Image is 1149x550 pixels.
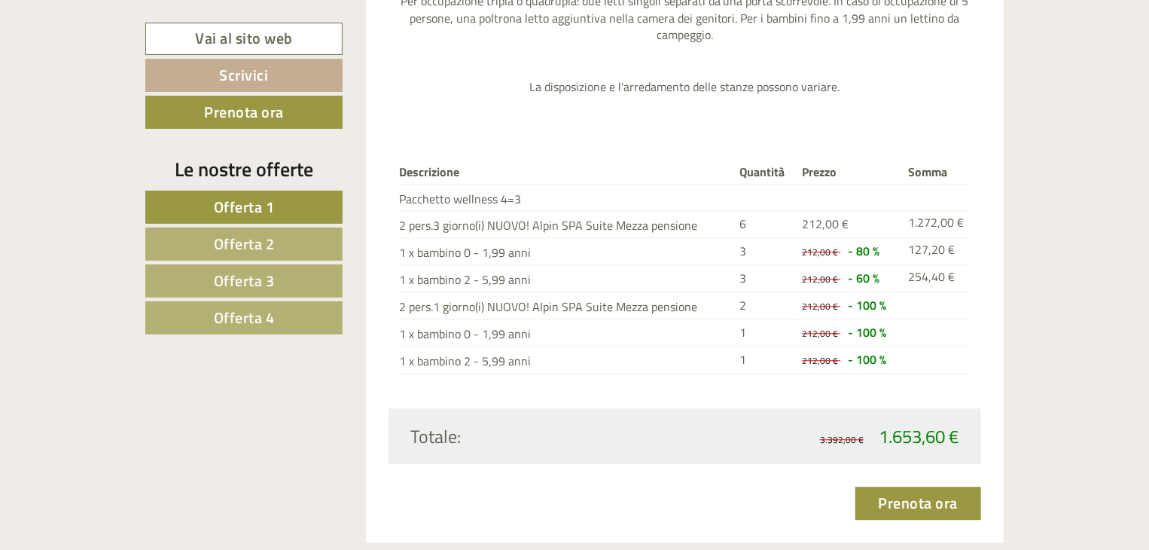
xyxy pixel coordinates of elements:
[855,487,982,520] a: Prenota ora
[820,432,864,447] span: 3.392,00 €
[733,160,796,184] th: Quantità
[796,160,902,184] th: Prezzo
[400,265,734,292] td: 1 x bambino 2 - 5,99 anni
[733,211,796,238] td: 6
[145,23,343,55] a: Vai al sito web
[214,306,275,329] span: Offerta 4
[400,238,734,265] td: 1 x bambino 0 - 1,99 anni
[902,238,970,265] td: 127,20 €
[802,215,849,233] span: 212,00 €
[23,73,217,84] small: 18:50
[400,184,734,211] td: Pacchetto wellness 4=3
[145,155,343,183] div: Le nostre offerte
[400,346,734,373] td: 1 x bambino 2 - 5,99 anni
[733,319,796,346] td: 1
[214,232,275,255] span: Offerta 2
[145,59,343,92] a: Scrivici
[733,346,796,373] td: 1
[902,211,970,238] td: 1.272,00 €
[902,160,970,184] th: Somma
[733,238,796,265] td: 3
[733,265,796,292] td: 3
[270,11,323,37] div: [DATE]
[400,292,734,319] td: 2 pers.1 giorno(i) NUOVO! Alpin SPA Suite Mezza pensione
[802,353,838,368] span: 212,00 €
[848,350,886,368] span: - 100 %
[400,160,734,184] th: Descrizione
[879,423,959,450] span: 1.653,60 €
[23,44,217,56] div: [GEOGRAPHIC_DATA]
[514,390,594,423] button: Invia
[400,319,734,346] td: 1 x bambino 0 - 1,99 anni
[802,299,838,313] span: 212,00 €
[902,265,970,292] td: 254,40 €
[802,245,838,259] span: 212,00 €
[802,326,838,341] span: 212,00 €
[848,269,879,287] span: - 60 %
[733,292,796,319] td: 2
[848,323,886,341] span: - 100 %
[848,296,886,314] span: - 100 %
[145,96,343,129] a: Prenota ora
[214,195,275,218] span: Offerta 1
[802,272,838,286] span: 212,00 €
[400,211,734,238] td: 2 pers.3 giorno(i) NUOVO! Alpin SPA Suite Mezza pensione
[11,41,224,87] div: Buon giorno, come possiamo aiutarla?
[400,423,685,449] div: Totale:
[214,269,275,292] span: Offerta 3
[848,242,879,260] span: - 80 %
